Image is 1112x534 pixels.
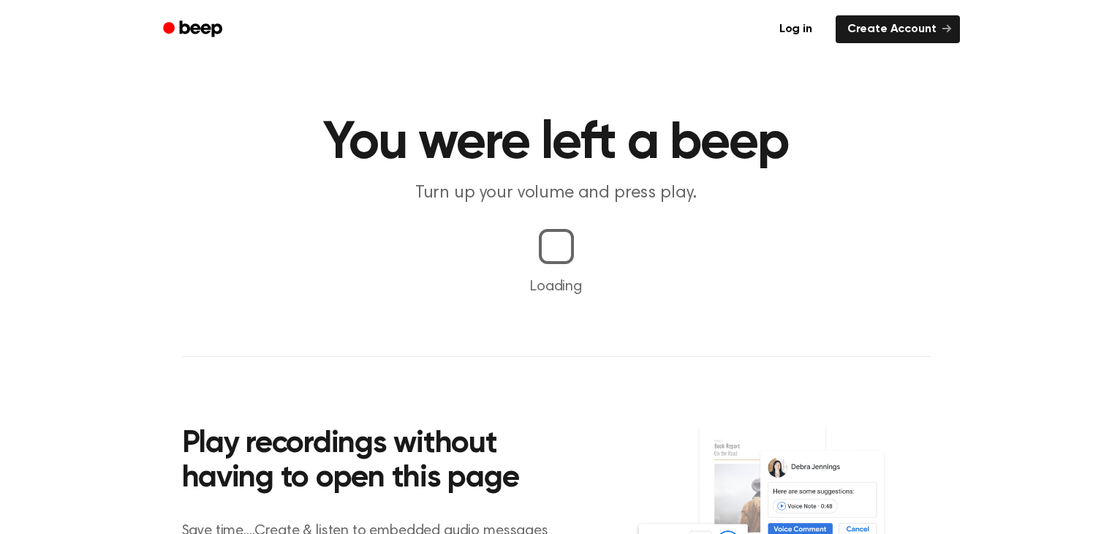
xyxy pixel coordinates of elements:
[836,15,960,43] a: Create Account
[765,12,827,46] a: Log in
[18,276,1094,298] p: Loading
[182,117,931,170] h1: You were left a beep
[182,427,576,497] h2: Play recordings without having to open this page
[276,181,837,206] p: Turn up your volume and press play.
[153,15,235,44] a: Beep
